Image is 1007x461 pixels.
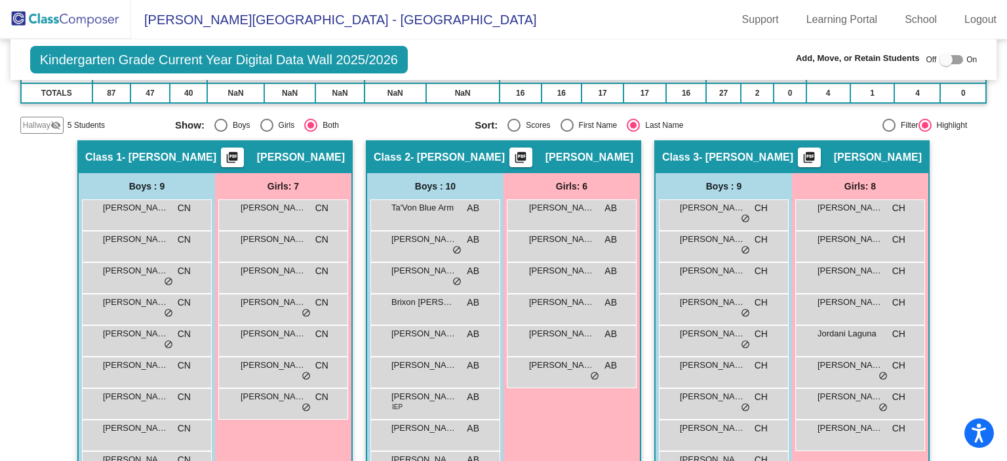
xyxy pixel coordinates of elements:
[818,390,883,403] span: [PERSON_NAME]
[796,52,920,65] span: Add, Move, or Retain Students
[818,422,883,435] span: [PERSON_NAME]
[475,119,764,132] mat-radio-group: Select an option
[365,83,426,103] td: NaN
[954,9,1007,30] a: Logout
[178,390,191,404] span: CN
[410,151,505,164] span: - [PERSON_NAME]
[774,83,806,103] td: 0
[640,119,683,131] div: Last Name
[315,390,328,404] span: CN
[582,83,623,103] td: 17
[467,233,479,247] span: AB
[666,83,707,103] td: 16
[755,233,768,247] span: CH
[475,119,498,131] span: Sort:
[131,9,537,30] span: [PERSON_NAME][GEOGRAPHIC_DATA] - [GEOGRAPHIC_DATA]
[130,83,170,103] td: 47
[103,390,168,403] span: [PERSON_NAME]
[892,390,905,404] span: CH
[604,264,617,278] span: AB
[521,119,550,131] div: Scores
[164,308,173,319] span: do_not_disturb_alt
[806,83,850,103] td: 4
[367,173,503,199] div: Boys : 10
[178,233,191,247] span: CN
[241,327,306,340] span: [PERSON_NAME]
[604,359,617,372] span: AB
[818,264,883,277] span: [PERSON_NAME]
[391,296,457,309] span: Brixon [PERSON_NAME]
[818,233,883,246] span: [PERSON_NAME]
[392,402,403,412] span: IEP
[680,359,745,372] span: [PERSON_NAME]
[315,201,328,215] span: CN
[302,371,311,382] span: do_not_disturb_alt
[178,296,191,310] span: CN
[103,359,168,372] span: [PERSON_NAME]
[542,83,582,103] td: 16
[178,264,191,278] span: CN
[50,120,61,130] mat-icon: visibility_off
[500,83,542,103] td: 16
[257,151,345,164] span: [PERSON_NAME]
[755,327,768,341] span: CH
[513,151,528,169] mat-icon: picture_as_pdf
[103,422,168,435] span: [PERSON_NAME]
[741,214,750,224] span: do_not_disturb_alt
[798,148,821,167] button: Print Students Details
[273,119,295,131] div: Girls
[467,264,479,278] span: AB
[391,390,457,403] span: [PERSON_NAME]
[741,83,774,103] td: 2
[178,201,191,215] span: CN
[604,327,617,341] span: AB
[680,327,745,340] span: [PERSON_NAME]
[391,233,457,246] span: [PERSON_NAME]
[170,83,207,103] td: 40
[741,308,750,319] span: do_not_disturb_alt
[796,9,888,30] a: Learning Portal
[755,296,768,310] span: CH
[221,148,244,167] button: Print Students Details
[680,201,745,214] span: [PERSON_NAME]
[529,201,595,214] span: [PERSON_NAME]
[315,233,328,247] span: CN
[680,233,745,246] span: [PERSON_NAME]
[68,119,105,131] span: 5 Students
[680,422,745,435] span: [PERSON_NAME]
[467,390,479,404] span: AB
[892,233,905,247] span: CH
[315,327,328,341] span: CN
[79,173,215,199] div: Boys : 9
[894,9,947,30] a: School
[741,340,750,350] span: do_not_disturb_alt
[103,327,168,340] span: [PERSON_NAME]
[302,308,311,319] span: do_not_disturb_alt
[834,151,922,164] span: [PERSON_NAME]
[467,327,479,341] span: AB
[801,151,817,169] mat-icon: picture_as_pdf
[529,233,595,246] span: [PERSON_NAME]
[302,403,311,413] span: do_not_disturb_alt
[509,148,532,167] button: Print Students Details
[879,403,888,413] span: do_not_disturb_alt
[467,201,479,215] span: AB
[892,264,905,278] span: CH
[604,233,617,247] span: AB
[529,327,595,340] span: [PERSON_NAME]
[391,327,457,340] span: [PERSON_NAME]
[732,9,789,30] a: Support
[467,296,479,310] span: AB
[241,233,306,246] span: [PERSON_NAME]
[92,83,130,103] td: 87
[317,119,339,131] div: Both
[926,54,936,66] span: Off
[892,422,905,435] span: CH
[529,359,595,372] span: [PERSON_NAME]
[879,371,888,382] span: do_not_disturb_alt
[215,173,351,199] div: Girls: 7
[741,403,750,413] span: do_not_disturb_alt
[892,296,905,310] span: CH
[452,277,462,287] span: do_not_disturb_alt
[315,359,328,372] span: CN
